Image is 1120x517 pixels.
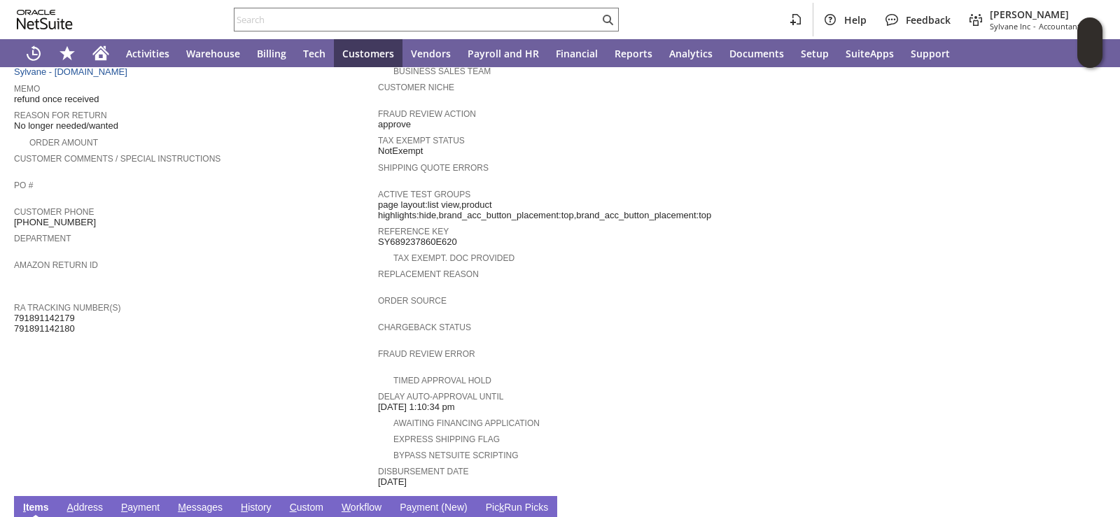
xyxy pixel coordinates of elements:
[378,190,470,199] a: Active Test Groups
[1077,17,1102,68] iframe: Click here to launch Oracle Guided Learning Help Panel
[14,111,107,120] a: Reason For Return
[669,47,713,60] span: Analytics
[14,207,94,217] a: Customer Phone
[118,502,163,515] a: Payment
[661,39,721,67] a: Analytics
[241,502,248,513] span: H
[846,47,894,60] span: SuiteApps
[990,8,1095,21] span: [PERSON_NAME]
[84,39,118,67] a: Home
[378,392,503,402] a: Delay Auto-Approval Until
[393,434,500,444] a: Express Shipping Flag
[547,39,606,67] a: Financial
[290,502,297,513] span: C
[1081,499,1098,516] a: Unrolled view on
[334,39,402,67] a: Customers
[378,227,449,236] a: Reference Key
[121,502,127,513] span: P
[14,180,33,190] a: PO #
[606,39,661,67] a: Reports
[844,13,867,27] span: Help
[178,39,248,67] a: Warehouse
[615,47,652,60] span: Reports
[599,11,616,28] svg: Search
[14,94,99,105] span: refund once received
[29,138,98,148] a: Order Amount
[378,146,423,157] span: NotExempt
[17,10,73,29] svg: logo
[338,502,385,515] a: Workflow
[412,502,416,513] span: y
[378,323,471,332] a: Chargeback Status
[126,47,169,60] span: Activities
[378,296,447,306] a: Order Source
[92,45,109,62] svg: Home
[801,47,829,60] span: Setup
[911,47,950,60] span: Support
[286,502,327,515] a: Custom
[14,154,220,164] a: Customer Comments / Special Instructions
[393,376,491,385] a: Timed Approval Hold
[14,66,131,77] a: Sylvane - [DOMAIN_NAME]
[378,109,476,119] a: Fraud Review Action
[721,39,792,67] a: Documents
[459,39,547,67] a: Payroll and HR
[23,502,26,513] span: I
[378,163,489,173] a: Shipping Quote Errors
[396,502,470,515] a: Payment (New)
[729,47,784,60] span: Documents
[14,313,75,334] span: 791891142179 791891142180
[234,11,599,28] input: Search
[1033,21,1036,31] span: -
[20,502,52,515] a: Items
[14,303,120,313] a: RA Tracking Number(s)
[378,476,407,488] span: [DATE]
[342,47,394,60] span: Customers
[393,451,518,460] a: Bypass NetSuite Scripting
[468,47,539,60] span: Payroll and HR
[14,260,98,270] a: Amazon Return ID
[378,467,469,476] a: Disbursement Date
[67,502,73,513] span: A
[303,47,325,60] span: Tech
[186,47,240,60] span: Warehouse
[1039,21,1095,31] span: Accountant (F1)
[411,47,451,60] span: Vendors
[393,253,514,263] a: Tax Exempt. Doc Provided
[14,234,71,243] a: Department
[14,84,40,94] a: Memo
[17,39,50,67] a: Recent Records
[902,39,958,67] a: Support
[50,39,84,67] div: Shortcuts
[342,502,351,513] span: W
[178,502,186,513] span: M
[393,418,540,428] a: Awaiting Financing Application
[792,39,837,67] a: Setup
[499,502,504,513] span: k
[64,502,106,515] a: Address
[248,39,295,67] a: Billing
[556,47,598,60] span: Financial
[14,120,118,132] span: No longer needed/wanted
[378,269,479,279] a: Replacement reason
[378,83,454,92] a: Customer Niche
[295,39,334,67] a: Tech
[118,39,178,67] a: Activities
[25,45,42,62] svg: Recent Records
[990,21,1030,31] span: Sylvane Inc
[237,502,275,515] a: History
[59,45,76,62] svg: Shortcuts
[402,39,459,67] a: Vendors
[378,199,735,221] span: page layout:list view,product highlights:hide,brand_acc_button_placement:top,brand_acc_button_pla...
[837,39,902,67] a: SuiteApps
[378,119,411,130] span: approve
[906,13,951,27] span: Feedback
[378,236,457,248] span: SY689237860E620
[14,217,96,228] span: [PHONE_NUMBER]
[1077,43,1102,69] span: Oracle Guided Learning Widget. To move around, please hold and drag
[174,502,226,515] a: Messages
[378,136,465,146] a: Tax Exempt Status
[378,402,455,413] span: [DATE] 1:10:34 pm
[393,66,491,76] a: Business Sales Team
[482,502,552,515] a: PickRun Picks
